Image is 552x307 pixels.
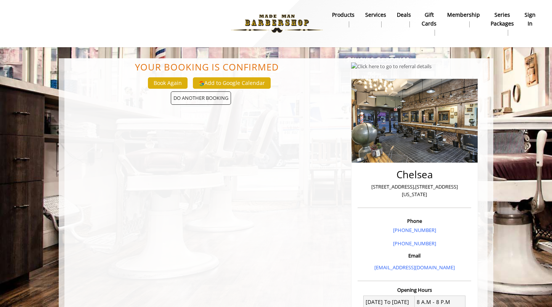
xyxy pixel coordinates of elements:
[393,240,436,247] a: [PHONE_NUMBER]
[416,10,442,38] a: Gift cardsgift cards
[148,77,188,88] button: Book Again
[327,10,360,29] a: Productsproducts
[519,10,541,29] a: sign insign in
[171,91,231,105] span: DO ANOTHER BOOKING
[225,3,329,45] img: Made Man Barbershop logo
[359,169,469,180] h2: Chelsea
[359,218,469,224] h3: Phone
[393,227,436,233] a: [PHONE_NUMBER]
[359,183,469,199] p: [STREET_ADDRESS],[STREET_ADDRESS][US_STATE]
[365,11,386,19] b: Services
[447,11,480,19] b: Membership
[358,287,471,293] h3: Opening Hours
[351,62,432,70] img: Click here to go to referral details
[525,11,536,28] b: sign in
[74,62,340,72] center: Your Booking is confirmed
[374,264,455,271] a: [EMAIL_ADDRESS][DOMAIN_NAME]
[485,10,519,38] a: Series packagesSeries packages
[397,11,411,19] b: Deals
[332,11,355,19] b: products
[442,10,485,29] a: MembershipMembership
[491,11,514,28] b: Series packages
[193,77,271,89] button: Add to Google Calendar
[422,11,436,28] b: gift cards
[392,10,416,29] a: DealsDeals
[359,253,469,258] h3: Email
[360,10,392,29] a: ServicesServices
